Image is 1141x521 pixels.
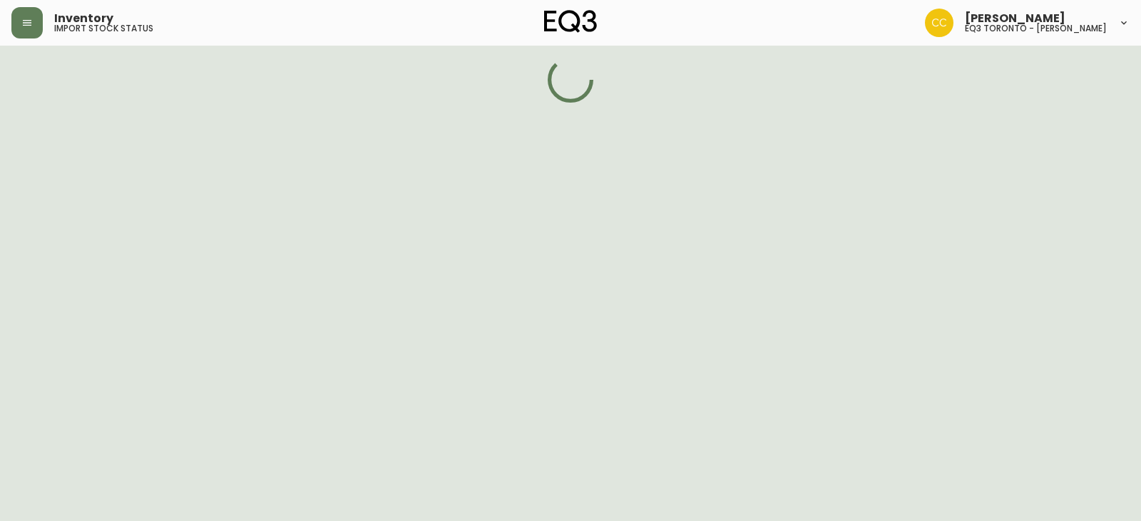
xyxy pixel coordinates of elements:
h5: import stock status [54,24,153,33]
span: [PERSON_NAME] [965,13,1065,24]
img: ec7176bad513007d25397993f68ebbfb [925,9,953,37]
h5: eq3 toronto - [PERSON_NAME] [965,24,1107,33]
img: logo [544,10,597,33]
span: Inventory [54,13,113,24]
